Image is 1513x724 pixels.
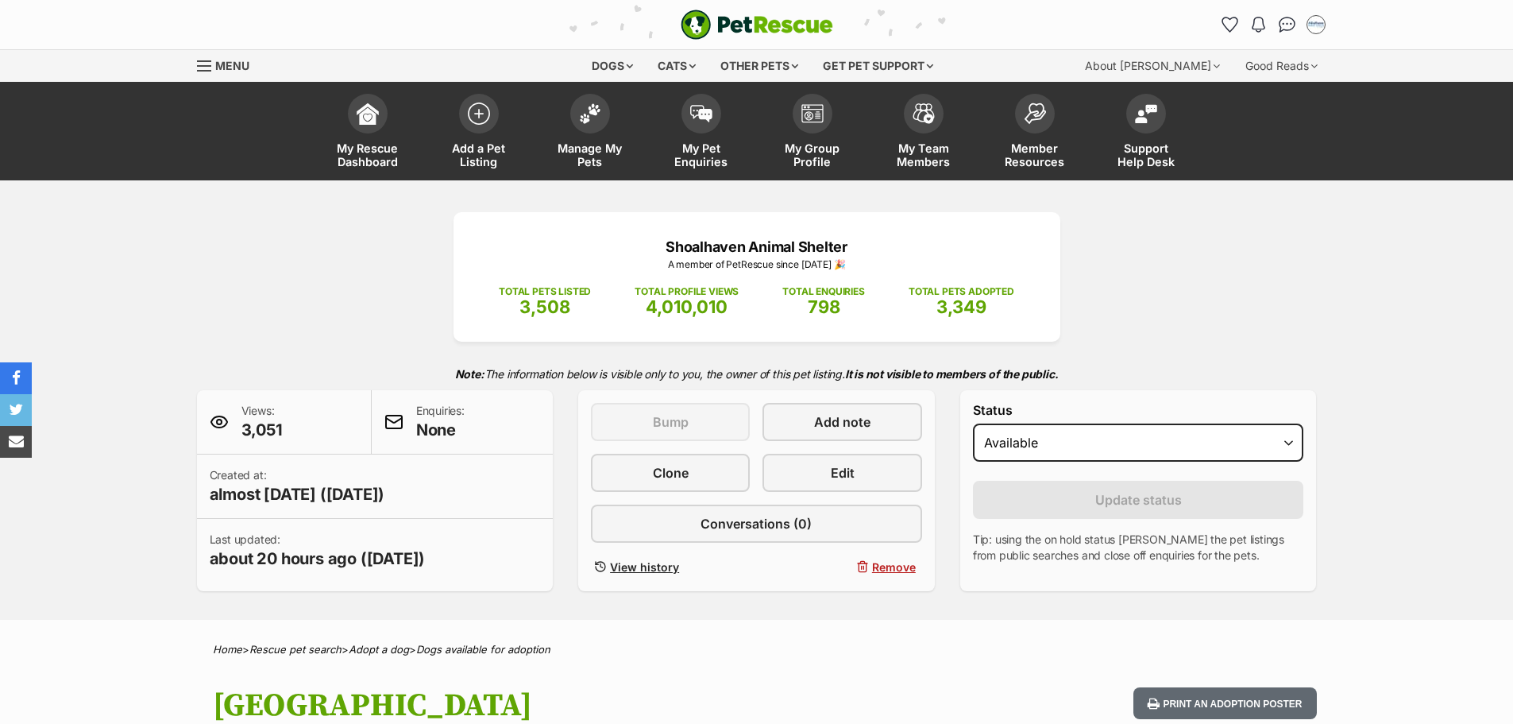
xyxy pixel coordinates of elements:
[416,419,465,441] span: None
[443,141,515,168] span: Add a Pet Listing
[581,50,644,82] div: Dogs
[653,463,689,482] span: Clone
[249,643,342,656] a: Rescue pet search
[1110,141,1182,168] span: Support Help Desk
[701,514,812,533] span: Conversations (0)
[591,505,922,543] a: Conversations (0)
[1024,103,1046,124] img: member-resources-icon-8e73f808a243e03378d46382f2149f9095a855e16c252ad45f914b54edf8863c.svg
[241,419,283,441] span: 3,051
[1252,17,1264,33] img: notifications-46538b983faf8c2785f20acdc204bb7945ddae34d4c08c2a6579f10ce5e182be.svg
[646,50,707,82] div: Cats
[762,403,921,441] a: Add note
[210,532,426,570] p: Last updated:
[1074,50,1231,82] div: About [PERSON_NAME]
[1308,17,1324,33] img: Jodie Parnell profile pic
[210,548,426,570] span: about 20 hours ago ([DATE])
[909,285,1014,299] p: TOTAL PETS ADOPTED
[1095,490,1182,509] span: Update status
[213,643,242,656] a: Home
[197,358,1317,390] p: The information below is visible only to you, the owner of this pet listing.
[868,86,979,180] a: My Team Members
[591,556,750,579] a: View history
[477,236,1036,257] p: Shoalhaven Animal Shelter
[210,483,385,505] span: almost [DATE] ([DATE])
[173,644,1341,656] div: > > >
[973,481,1304,519] button: Update status
[1218,12,1243,37] a: Favourites
[477,257,1036,272] p: A member of PetRescue since [DATE] 🎉
[782,285,864,299] p: TOTAL ENQUIRIES
[690,105,712,122] img: pet-enquiries-icon-7e3ad2cf08bfb03b45e93fb7055b45f3efa6380592205ae92323e6603595dc1f.svg
[1090,86,1202,180] a: Support Help Desk
[936,296,986,317] span: 3,349
[241,403,283,441] p: Views:
[709,50,809,82] div: Other pets
[666,141,737,168] span: My Pet Enquiries
[762,454,921,492] a: Edit
[519,296,570,317] span: 3,508
[416,643,550,656] a: Dogs available for adoption
[973,403,1304,417] label: Status
[973,532,1304,563] p: Tip: using the on hold status [PERSON_NAME] the pet listings from public searches and close off e...
[423,86,535,180] a: Add a Pet Listing
[416,403,465,441] p: Enquiries:
[1246,12,1272,37] button: Notifications
[455,367,484,381] strong: Note:
[653,412,689,432] span: Bump
[831,463,855,482] span: Edit
[1303,12,1329,37] button: My account
[635,285,739,299] p: TOTAL PROFILE VIEWS
[210,467,385,505] p: Created at:
[591,403,750,441] button: Bump
[1135,104,1157,123] img: help-desk-icon-fdf02630f3aa405de69fd3d07c3f3aa587a6932b1a1747fa1d2bba05be0121f9.svg
[814,412,870,432] span: Add note
[1218,12,1329,37] ul: Account quick links
[808,296,840,317] span: 798
[312,86,423,180] a: My Rescue Dashboard
[591,454,750,492] a: Clone
[801,104,824,123] img: group-profile-icon-3fa3cf56718a62981997c0bc7e787c4b2cf8bcc04b72c1350f741eb67cf2f40e.svg
[681,10,833,40] a: PetRescue
[757,86,868,180] a: My Group Profile
[349,643,409,656] a: Adopt a dog
[777,141,848,168] span: My Group Profile
[646,296,728,317] span: 4,010,010
[332,141,403,168] span: My Rescue Dashboard
[554,141,626,168] span: Manage My Pets
[499,285,591,299] p: TOTAL PETS LISTED
[215,59,249,72] span: Menu
[979,86,1090,180] a: Member Resources
[681,10,833,40] img: logo-e224e6f780fb5917bec1dbf3a21bbac754714ae5b6737aabdf751b685950b380.svg
[535,86,646,180] a: Manage My Pets
[646,86,757,180] a: My Pet Enquiries
[610,559,679,575] span: View history
[1275,12,1300,37] a: Conversations
[913,103,935,124] img: team-members-icon-5396bd8760b3fe7c0b43da4ab00e1e3bb1a5d9ba89233759b79545d2d3fc5d0d.svg
[1133,687,1316,720] button: Print an adoption poster
[762,556,921,579] button: Remove
[213,687,885,724] h1: [GEOGRAPHIC_DATA]
[812,50,944,82] div: Get pet support
[357,103,379,125] img: dashboard-icon-eb2f2d2d3e046f16d808141f083e7271f6b2e854fb5c12c21221c1fb7104beca.svg
[1279,17,1295,33] img: chat-41dd97257d64d25036548639549fe6c8038ab92f7586957e7f3b1b290dea8141.svg
[872,559,916,575] span: Remove
[468,103,490,125] img: add-pet-listing-icon-0afa8454b4691262ce3f59096e99ab1cd57d4a30225e0717b998d2c9b9846f56.svg
[999,141,1071,168] span: Member Resources
[579,103,601,124] img: manage-my-pets-icon-02211641906a0b7f246fdf0571729dbe1e7629f14944591b6c1af311fb30b64b.svg
[1234,50,1329,82] div: Good Reads
[197,50,261,79] a: Menu
[845,367,1059,381] strong: It is not visible to members of the public.
[888,141,959,168] span: My Team Members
